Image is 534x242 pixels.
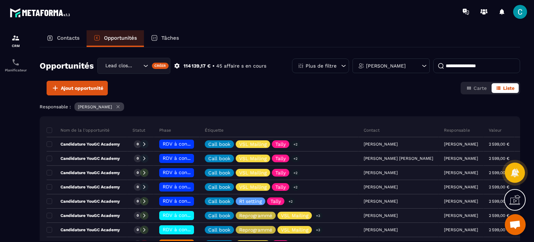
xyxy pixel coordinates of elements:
[291,169,300,177] p: +2
[137,156,139,161] p: 0
[239,227,272,232] p: Reprogrammé
[78,104,112,109] p: [PERSON_NAME]
[208,213,230,218] p: Call book
[503,85,515,91] span: Liste
[163,227,221,232] span: RDV à conf. A RAPPELER
[208,156,230,161] p: Call book
[47,227,120,233] p: Candidature YouGC Academy
[132,127,145,133] p: Statut
[40,104,71,109] p: Responsable :
[275,170,286,175] p: Tally
[306,63,337,68] p: Plus de filtre
[462,83,491,93] button: Carte
[40,59,94,73] h2: Opportunités
[163,170,208,175] span: RDV à confimer ❓
[47,198,120,204] p: Candidature YouGC Academy
[47,141,120,147] p: Candidature YouGC Academy
[47,184,120,190] p: Candidature YouGC Academy
[104,62,135,70] span: Lead closing
[489,127,502,133] p: Valeur
[444,199,478,204] p: [PERSON_NAME]
[216,63,266,69] p: 45 affaire s en cours
[239,199,262,204] p: R1 setting
[474,85,487,91] span: Carte
[489,213,509,218] p: 2 599,00 €
[47,213,120,218] p: Candidature YouGC Academy
[444,213,478,218] p: [PERSON_NAME]
[137,199,139,204] p: 0
[286,198,295,205] p: +2
[137,170,139,175] p: 0
[10,6,72,19] img: logo
[208,170,230,175] p: Call book
[208,142,230,147] p: Call book
[239,185,267,189] p: VSL Mailing
[489,227,509,232] p: 2 599,00 €
[104,35,137,41] p: Opportunités
[87,30,144,47] a: Opportunités
[2,44,30,48] p: CRM
[239,170,267,175] p: VSL Mailing
[489,170,509,175] p: 2 599,00 €
[492,83,519,93] button: Liste
[47,170,120,175] p: Candidature YouGC Academy
[444,170,478,175] p: [PERSON_NAME]
[159,127,171,133] p: Phase
[239,156,267,161] p: VSL Mailing
[137,227,139,232] p: 0
[444,142,478,147] p: [PERSON_NAME]
[444,156,478,161] p: [PERSON_NAME]
[208,199,230,204] p: Call book
[163,198,208,204] span: RDV à confimer ❓
[275,185,286,189] p: Tally
[208,185,230,189] p: Call book
[61,85,103,92] span: Ajout opportunité
[137,142,139,147] p: 0
[364,127,380,133] p: Contact
[505,214,526,235] div: Ouvrir le chat
[489,156,509,161] p: 2 599,00 €
[291,141,300,148] p: +2
[444,227,478,232] p: [PERSON_NAME]
[47,127,110,133] p: Nom de la l'opportunité
[444,185,478,189] p: [PERSON_NAME]
[2,68,30,72] p: Planificateur
[11,58,20,67] img: scheduler
[291,155,300,162] p: +2
[2,29,30,53] a: formationformationCRM
[291,184,300,191] p: +2
[239,142,267,147] p: VSL Mailing
[444,127,470,133] p: Responsable
[40,30,87,47] a: Contacts
[137,213,139,218] p: 0
[97,58,170,74] div: Search for option
[212,63,215,69] p: •
[489,199,509,204] p: 2 599,00 €
[11,34,20,42] img: formation
[184,63,211,69] p: 114 139,17 €
[489,185,509,189] p: 2 599,00 €
[2,53,30,77] a: schedulerschedulerPlanificateur
[366,63,406,68] p: [PERSON_NAME]
[281,213,308,218] p: VSL Mailing
[208,227,230,232] p: Call book
[489,142,509,147] p: 2 599,00 €
[314,226,323,234] p: +3
[144,30,186,47] a: Tâches
[161,35,179,41] p: Tâches
[163,212,221,218] span: RDV à conf. A RAPPELER
[281,227,308,232] p: VSL Mailing
[47,156,120,161] p: Candidature YouGC Academy
[275,142,286,147] p: Tally
[270,199,281,204] p: Tally
[47,81,108,95] button: Ajout opportunité
[275,156,286,161] p: Tally
[57,35,80,41] p: Contacts
[163,155,208,161] span: RDV à confimer ❓
[205,127,224,133] p: Étiquette
[239,213,272,218] p: Reprogrammé
[135,62,141,70] input: Search for option
[137,185,139,189] p: 0
[163,184,208,189] span: RDV à confimer ❓
[152,63,169,69] div: Créer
